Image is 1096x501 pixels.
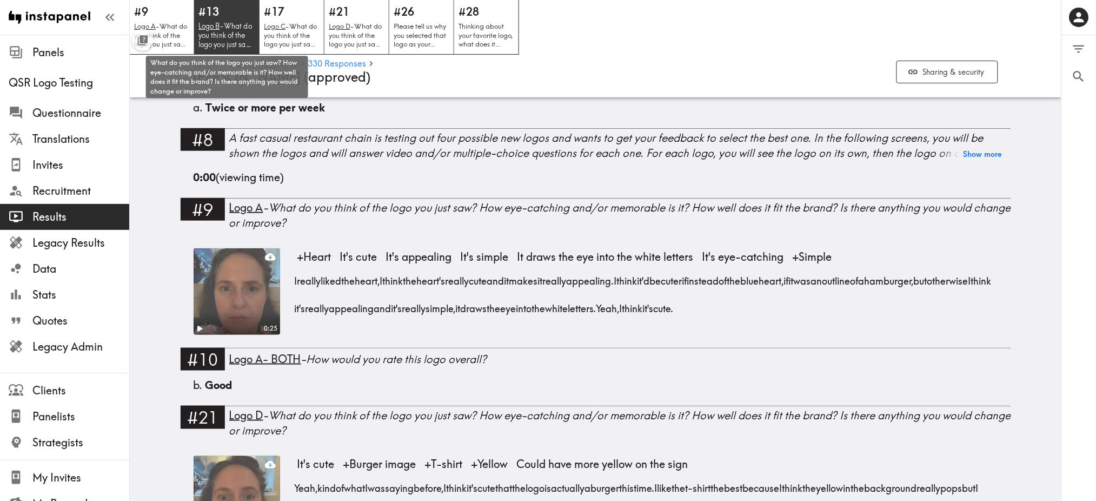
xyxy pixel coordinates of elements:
span: it's [643,291,654,319]
span: and [487,263,504,291]
span: really [297,263,321,291]
span: I [976,471,979,499]
span: It's cute [293,456,339,473]
span: the [803,471,816,499]
span: was [368,471,386,499]
div: a. [194,100,998,115]
span: white [546,291,568,319]
span: best [725,471,743,499]
p: What do you think of the logo you just saw? How eye-catching and/or memorable is it? How well doe... [329,22,384,49]
span: the [532,291,546,319]
span: heart, [759,263,784,291]
span: Translations [32,131,129,147]
span: Strategists [32,435,129,450]
span: I [655,471,657,499]
span: - [688,471,693,499]
span: really [402,291,426,319]
span: It's appealing [382,248,456,266]
span: this [620,471,634,499]
span: really [446,263,469,291]
span: Quotes [32,313,129,328]
span: Legacy Results [32,235,129,250]
span: cute [469,263,487,291]
span: Recruitment [32,183,129,199]
span: I [380,263,383,291]
span: pops [941,471,962,499]
span: think [447,471,467,499]
span: cute [478,471,496,499]
span: Could have more yellow on the sign [513,456,693,473]
span: Legacy Admin [32,339,129,354]
span: because [743,471,780,499]
span: but [962,471,976,499]
span: I [295,263,297,291]
span: it [538,263,543,291]
span: I [444,471,447,499]
button: Sharing & security [896,61,998,84]
a: 330 Responses [308,59,366,69]
span: hamburger, [865,263,914,291]
span: time. [634,471,655,499]
span: saying [386,471,414,499]
span: yellow [816,471,843,499]
span: the [342,263,355,291]
div: 0:25 [261,324,280,333]
p: Thinking about your favorite logo, what does it communicate about the brand? (beyond the meaning ... [459,22,514,49]
span: really [543,263,567,291]
span: Questionnaire [32,106,129,121]
span: blue [741,263,759,291]
span: I [620,291,622,319]
a: #10Logo A- BOTH-How would you rate this logo overall? [181,348,1011,378]
span: it's [295,291,305,319]
span: the [851,471,865,499]
span: what [344,471,366,499]
span: outline [822,263,851,291]
span: +Simple [788,248,836,266]
span: in [843,471,851,499]
span: cute. [654,291,674,319]
p: What do you think of the logo you just saw? How eye-catching and/or memorable is it? How well doe... [264,22,320,49]
span: I [614,263,617,291]
span: think [622,291,643,319]
span: the [487,291,501,319]
div: A fast casual restaurant chain is testing out four possible new logos and wants to get your feedb... [229,130,1011,161]
span: 330 Responses [308,59,366,68]
div: #10 [181,348,225,371]
span: It's cute [336,248,382,266]
h5: #21 [329,4,384,19]
span: letters. [568,291,596,319]
span: Filter Responses [1072,42,1086,56]
span: was [794,263,811,291]
span: heart, [355,263,380,291]
span: a [859,263,865,291]
span: that [496,471,513,499]
span: the [403,263,417,291]
span: think [782,471,803,499]
span: My Invites [32,470,129,485]
span: QSR Logo Testing [9,75,129,90]
div: (viewing time) [194,170,998,198]
span: a [585,471,591,499]
figure: Play0:25 [194,248,280,335]
span: Stats [32,287,129,302]
span: instead [687,263,719,291]
span: Good [205,378,233,392]
span: Data [32,261,129,276]
div: What do you think of the logo you just saw? How eye-catching and/or memorable is it? How well doe... [146,56,308,98]
span: appealing. [567,263,614,291]
span: It's eye-catching [698,248,788,266]
span: if [784,263,789,291]
span: it'd [637,263,650,291]
a: #21Logo D-What do you think of the logo you just saw? How eye-catching and/or memorable is it? Ho... [181,406,1011,447]
span: Panelists [32,409,129,424]
span: before, [414,471,444,499]
div: #8 [181,128,225,151]
span: think [971,263,992,291]
button: Filter Responses [1062,35,1096,63]
u: Logo B [198,22,220,30]
u: Logo D [329,22,350,30]
span: of [336,471,344,499]
h5: #17 [264,4,320,19]
span: eye [501,291,516,319]
span: if [682,263,687,291]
